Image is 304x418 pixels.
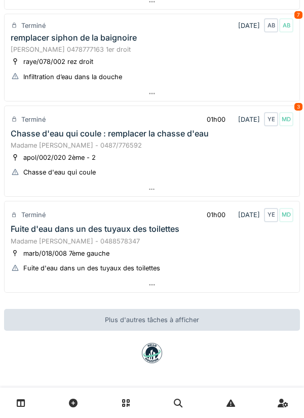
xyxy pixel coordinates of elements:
[238,18,293,32] div: [DATE]
[11,224,179,234] div: Fuite d'eau dans un des tuyaux des toilettes
[264,208,278,222] div: YE
[21,21,46,30] div: Terminé
[11,236,293,246] div: Madame [PERSON_NAME] - 0488578347
[198,205,293,224] div: [DATE]
[23,153,96,162] div: apol/002/020 2ème - 2
[279,18,293,32] div: AB
[279,208,293,222] div: MD
[11,141,293,150] div: Madame [PERSON_NAME] - 0487/776592
[11,45,293,54] div: [PERSON_NAME] 0478777163 1er droit
[21,210,46,220] div: Terminé
[23,72,122,82] div: Infiltration d’eau dans la douche
[4,309,300,331] div: Plus d'autres tâches à afficher
[264,18,278,32] div: AB
[21,115,46,124] div: Terminé
[142,343,162,363] img: badge-BVDL4wpA.svg
[198,110,293,129] div: [DATE]
[294,11,302,19] div: 7
[207,210,225,220] div: 01h00
[279,112,293,126] div: MD
[294,103,302,111] div: 3
[23,249,109,258] div: marb/018/008 7ème gauche
[23,57,93,66] div: raye/078/002 rez droit
[207,115,225,124] div: 01h00
[23,167,96,177] div: Chasse d'eau qui coule
[11,129,209,138] div: Chasse d'eau qui coule : remplacer la chasse d'eau
[264,112,278,126] div: YE
[11,33,137,43] div: remplacer siphon de la baignoire
[23,263,160,273] div: Fuite d'eau dans un des tuyaux des toilettes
